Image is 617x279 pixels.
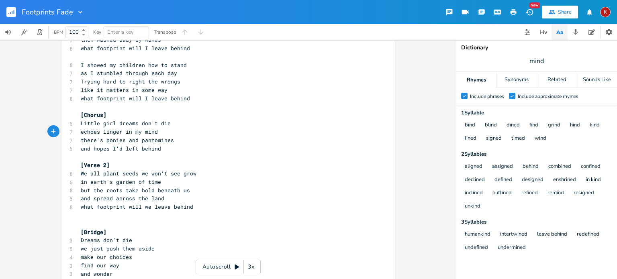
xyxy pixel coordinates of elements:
button: intertwined [500,231,527,238]
button: undefined [465,244,488,251]
span: make our choices [81,253,132,261]
span: like it matters in some way [81,86,168,94]
button: kind [590,122,600,129]
span: Enter a key [107,29,134,36]
button: dined [507,122,520,129]
span: what footprint will I leave behind [81,45,190,52]
button: designed [522,177,543,183]
div: 2 Syllable s [461,152,612,157]
button: timed [511,135,525,142]
button: combined [548,163,571,170]
span: Footprints Fade [22,8,73,16]
button: signed [486,135,502,142]
button: resigned [574,190,594,197]
span: and spread across the land [81,195,164,202]
span: find our way [81,262,119,269]
span: what footprint will we leave behind [81,203,193,210]
span: mind [529,57,544,66]
div: Transpose [154,30,176,35]
button: hind [570,122,580,129]
span: [Verse 2] [81,161,110,169]
div: kerynlee24 [600,7,611,17]
button: enshrined [553,177,576,183]
div: Dictionary [461,45,612,51]
button: Share [542,6,578,18]
span: there's ponies and pantomines [81,136,174,144]
span: and hopes I'd left behind [81,145,161,152]
div: Include approximate rhymes [518,94,578,99]
div: 1 Syllable [461,110,612,116]
button: redefined [577,231,599,238]
div: BPM [54,30,63,35]
span: We all plant seeds we won't see grow [81,170,196,177]
button: in kind [586,177,601,183]
button: blind [485,122,497,129]
button: declined [465,177,485,183]
span: we just push them aside [81,245,155,252]
div: Related [537,72,577,88]
div: 3x [244,260,258,274]
button: remind [548,190,564,197]
div: Synonyms [496,72,536,88]
span: and wonder [81,270,113,277]
button: refined [521,190,538,197]
span: Trying hard to right the wrongs [81,78,180,85]
button: undermined [498,244,526,251]
button: wind [535,135,546,142]
span: Little girl dreams don't die [81,120,171,127]
div: Share [558,8,572,16]
button: leave behind [537,231,567,238]
button: behind [523,163,539,170]
button: unkind [465,203,480,210]
span: in earth's garden of time [81,178,161,185]
button: lined [465,135,476,142]
span: Dreams don't die [81,236,132,244]
span: but the roots take hold beneath us [81,187,190,194]
span: echoes linger in my mind [81,128,158,135]
button: confined [581,163,601,170]
span: I showed my children how to stand [81,61,187,69]
button: aligned [465,163,482,170]
div: Autoscroll [196,260,261,274]
span: [Chorus] [81,111,106,118]
span: [Bridge] [81,228,106,236]
button: grind [548,122,560,129]
button: New [521,5,537,19]
div: 3 Syllable s [461,220,612,225]
div: Include phrases [470,94,504,99]
button: inclined [465,190,483,197]
button: outlined [492,190,512,197]
button: bind [465,122,475,129]
span: as I stumbled through each day [81,69,177,77]
div: Sounds Like [577,72,617,88]
button: K [600,3,611,21]
button: humankind [465,231,490,238]
span: what footprint will I leave behind [81,95,190,102]
div: New [529,2,540,8]
div: Rhymes [456,72,496,88]
div: Key [93,30,101,35]
button: assigned [492,163,513,170]
button: find [529,122,538,129]
button: defined [494,177,512,183]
